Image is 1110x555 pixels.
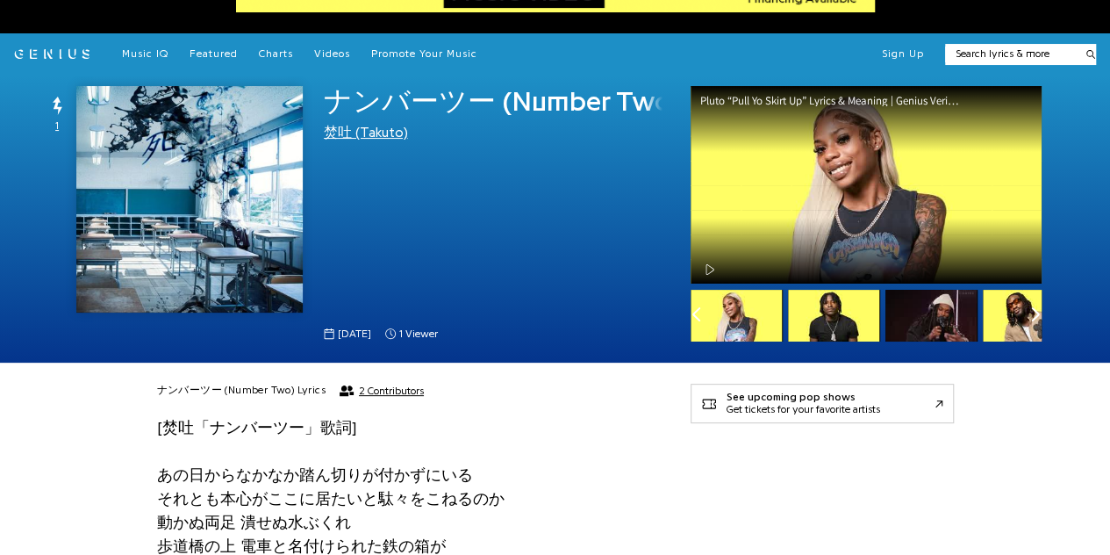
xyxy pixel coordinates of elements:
span: Charts [259,48,293,59]
a: Charts [259,47,293,61]
h2: ナンバーツー (Number Two) Lyrics [157,384,326,398]
a: 焚吐 (Takuto) [324,126,408,140]
a: Promote Your Music [371,47,477,61]
div: Pluto “Pull Yo Skirt Up” Lyrics & Meaning | Genius Verified [700,95,972,106]
span: Music IQ [122,48,168,59]
span: Featured [190,48,238,59]
button: Sign Up [882,47,924,61]
div: See upcoming pop shows [727,392,880,404]
span: Promote Your Music [371,48,477,59]
span: 1 viewer [385,327,438,342]
span: [DATE] [338,327,371,342]
div: Get tickets for your favorite artists [727,404,880,416]
button: 2 Contributors [340,385,424,397]
span: 1 viewer [399,327,438,342]
a: Music IQ [122,47,168,61]
input: Search lyrics & more [945,47,1076,61]
span: Videos [314,48,350,59]
span: 2 Contributors [359,385,424,397]
a: Videos [314,47,350,61]
span: 1 [55,119,59,133]
span: ナンバーツー (Number Two) [324,88,681,116]
a: See upcoming pop showsGet tickets for your favorite artists [691,384,954,423]
img: Cover art for ナンバーツー (Number Two) by 焚吐 (Takuto) [76,86,303,313]
a: Featured [190,47,238,61]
